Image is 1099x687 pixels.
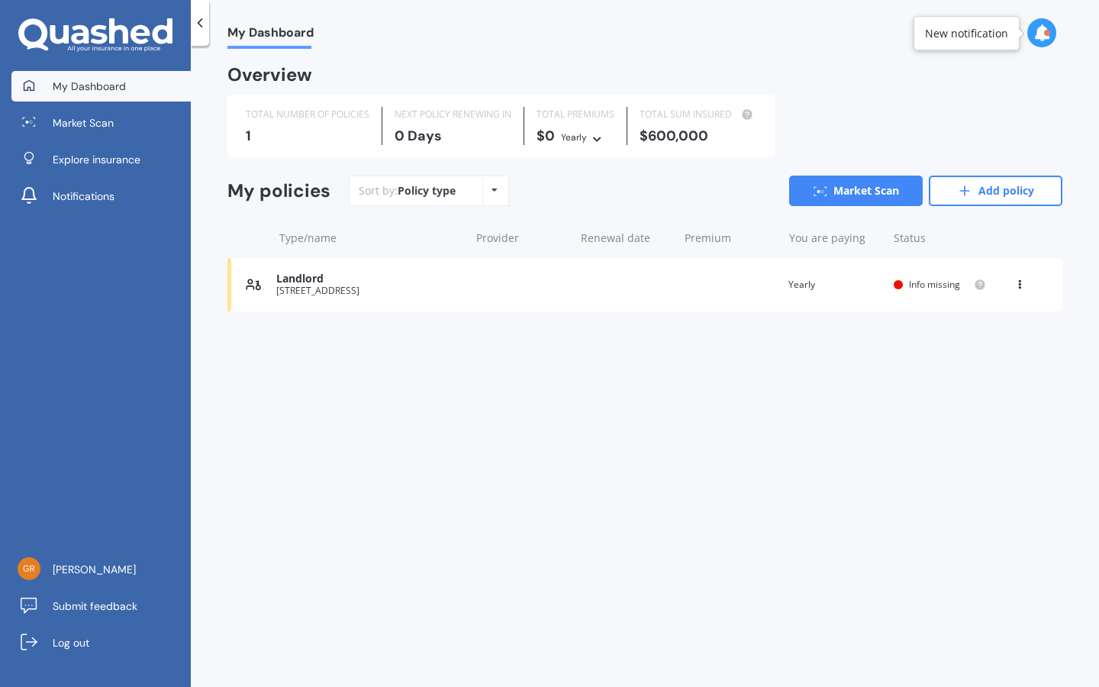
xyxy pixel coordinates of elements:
[246,107,369,122] div: TOTAL NUMBER OF POLICIES
[11,71,191,102] a: My Dashboard
[395,128,511,144] div: 0 Days
[894,231,986,246] div: Status
[227,25,314,46] span: My Dashboard
[395,107,511,122] div: NEXT POLICY RENEWING IN
[789,231,881,246] div: You are paying
[685,231,777,246] div: Premium
[11,591,191,621] a: Submit feedback
[537,107,614,122] div: TOTAL PREMIUMS
[276,273,462,285] div: Landlord
[53,562,136,577] span: [PERSON_NAME]
[640,128,756,144] div: $600,000
[279,231,464,246] div: Type/name
[11,554,191,585] a: [PERSON_NAME]
[53,152,140,167] span: Explore insurance
[11,181,191,211] a: Notifications
[227,180,330,202] div: My policies
[788,277,881,292] div: Yearly
[246,277,261,292] img: Landlord
[929,176,1062,206] a: Add policy
[561,130,587,145] div: Yearly
[640,107,756,122] div: TOTAL SUM INSURED
[11,144,191,175] a: Explore insurance
[11,108,191,138] a: Market Scan
[398,183,456,198] div: Policy type
[18,557,40,580] img: e115f03a9a286d3918599c19787e1fdb
[53,189,114,204] span: Notifications
[53,79,126,94] span: My Dashboard
[581,231,673,246] div: Renewal date
[246,128,369,144] div: 1
[53,635,89,650] span: Log out
[925,26,1008,41] div: New notification
[789,176,923,206] a: Market Scan
[227,67,312,82] div: Overview
[909,278,960,291] span: Info missing
[11,627,191,658] a: Log out
[359,183,456,198] div: Sort by:
[276,285,462,296] div: [STREET_ADDRESS]
[53,598,137,614] span: Submit feedback
[476,231,569,246] div: Provider
[53,115,114,131] span: Market Scan
[537,128,614,145] div: $0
